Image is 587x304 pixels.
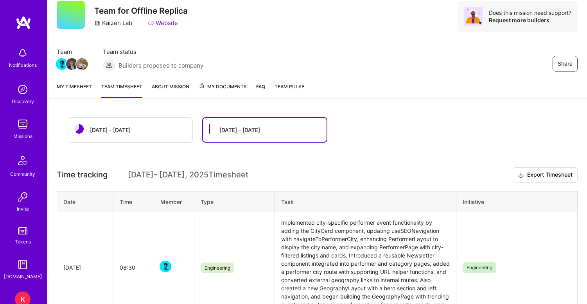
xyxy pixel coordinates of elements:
img: logo [16,16,31,30]
img: Community [13,151,32,170]
a: My Documents [199,82,247,98]
div: Kaizen Lab [94,19,132,27]
span: [DATE] - [DATE] , 2025 Timesheet [128,170,248,180]
i: icon CompanyGray [94,20,101,26]
div: Missions [13,132,32,140]
a: About Mission [152,82,189,98]
span: My Documents [199,82,247,91]
a: Team Member Avatar [77,57,87,71]
div: [DATE] - [DATE] [219,126,260,134]
th: Task [275,191,456,212]
th: Date [57,191,113,212]
a: My timesheet [57,82,92,98]
h3: Team for Offline Replica [94,6,188,16]
span: Time tracking [57,170,108,180]
button: Share [553,56,578,72]
a: FAQ [256,82,265,98]
button: Export Timesheet [513,167,578,183]
img: status icon [74,124,84,134]
th: Initiative [456,191,578,212]
div: Discovery [12,97,34,106]
span: Share [558,60,573,68]
img: tokens [18,227,27,234]
div: [DOMAIN_NAME] [4,272,42,281]
span: Builders proposed to company [118,61,203,70]
img: teamwork [15,116,31,132]
span: Team status [103,48,203,56]
img: Builders proposed to company [103,59,115,72]
span: Engineering [201,263,234,273]
a: Website [148,19,178,27]
img: Team Member Avatar [56,58,68,70]
span: Team Pulse [275,84,304,89]
div: Notifications [9,61,37,69]
a: Team Pulse [275,82,304,98]
th: Member [154,191,194,212]
img: Avatar [464,7,483,26]
img: Team Member Avatar [76,58,88,70]
a: Team Member Avatar [160,260,171,273]
th: Time [113,191,154,212]
span: Engineering [463,262,496,273]
a: Team Member Avatar [67,57,77,71]
div: Does this mission need support? [489,9,571,16]
div: Invite [17,205,29,213]
img: guide book [15,257,31,272]
img: Team Member Avatar [66,58,78,70]
img: discovery [15,82,31,97]
span: Team [57,48,87,56]
a: Team Member Avatar [57,57,67,71]
i: icon Download [518,171,524,179]
a: Team timesheet [101,82,142,98]
img: Invite [15,189,31,205]
div: Tokens [15,238,31,246]
th: Type [194,191,275,212]
img: Team Member Avatar [160,261,171,272]
div: Community [10,170,35,178]
div: [DATE] - [DATE] [90,126,131,134]
div: Request more builders [489,16,571,24]
div: [DATE] [63,263,107,272]
img: bell [15,45,31,61]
